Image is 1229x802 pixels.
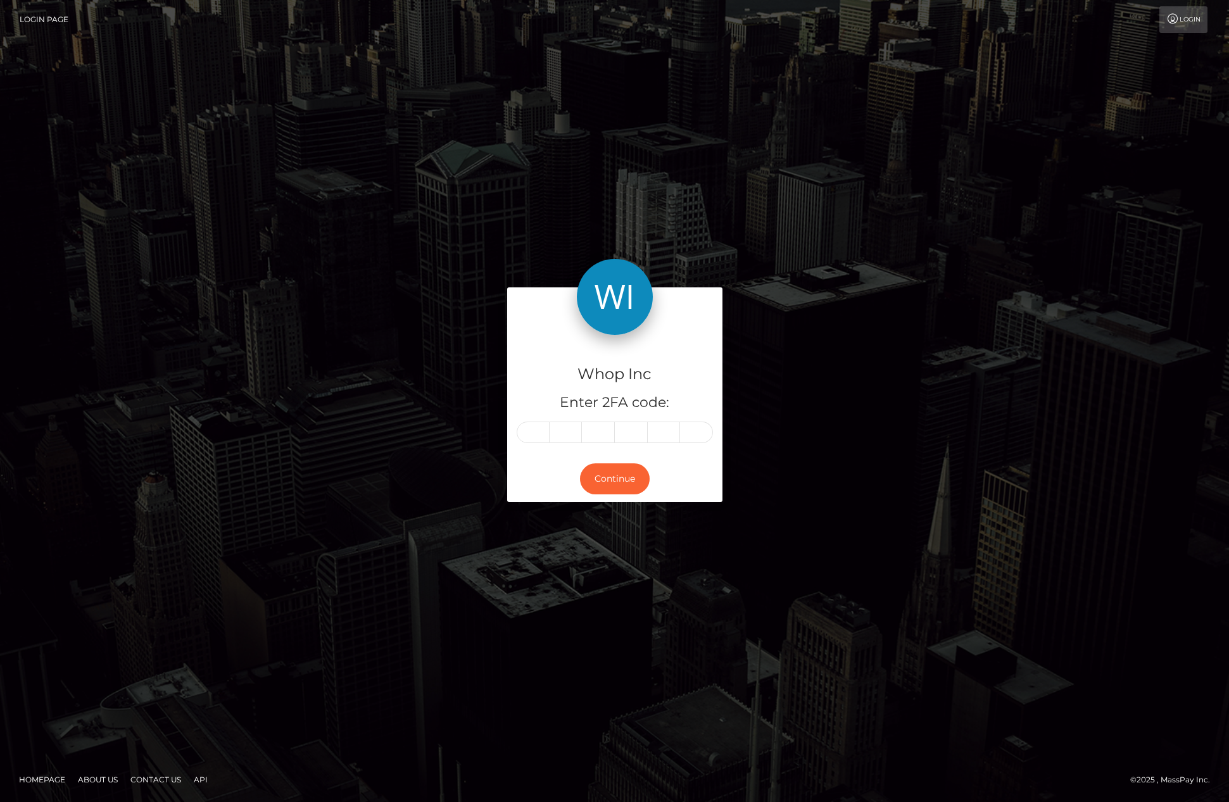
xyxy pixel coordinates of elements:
a: Contact Us [125,770,186,789]
div: © 2025 , MassPay Inc. [1130,773,1220,787]
button: Continue [580,463,650,494]
img: Whop Inc [577,259,653,335]
h4: Whop Inc [517,363,713,385]
a: Login Page [20,6,68,33]
a: API [189,770,213,789]
a: Homepage [14,770,70,789]
h5: Enter 2FA code: [517,393,713,413]
a: About Us [73,770,123,789]
a: Login [1159,6,1207,33]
